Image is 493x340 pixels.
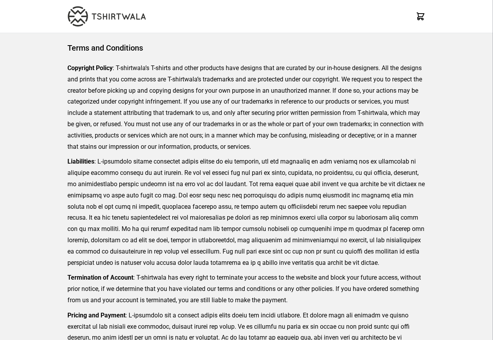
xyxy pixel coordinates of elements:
strong: Pricing and Payment [67,312,125,319]
strong: Liabilities [67,158,94,165]
p: : L-ipsumdolo sitame consectet adipis elitse do eiu temporin, utl etd magnaaliq en adm veniamq no... [67,156,426,268]
strong: Termination of Account [67,274,133,281]
img: TW-LOGO-400-104.png [68,6,146,26]
h1: Terms and Conditions [67,42,426,53]
p: : T-shirtwala’s T-shirts and other products have designs that are curated by our in-house designe... [67,63,426,152]
p: : T-shirtwala has every right to terminate your access to the website and block your future acces... [67,272,426,306]
strong: Copyright Policy [67,64,113,72]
